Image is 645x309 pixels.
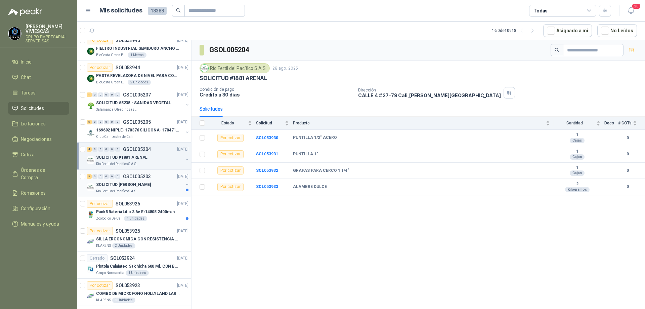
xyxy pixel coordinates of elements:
div: Cajas [570,154,585,160]
a: Por cotizarSOL053923[DATE] Company LogoCOMBO DE MICROFONO HOLLYLAND LARK M2KLARENS1 Unidades [77,279,191,306]
p: SOL053923 [116,283,140,288]
th: Estado [209,117,256,130]
p: Rio Fertil del Pacífico S.A.S. [96,189,137,194]
img: Company Logo [87,156,95,164]
p: Dirección [358,88,501,92]
span: Licitaciones [21,120,46,127]
div: 0 [98,92,103,97]
p: [DATE] [177,255,188,262]
p: SOL053924 [110,256,135,261]
b: PUNTILLA 1" [293,152,318,157]
a: Inicio [8,55,69,68]
p: SOL053926 [116,201,140,206]
div: 1 Unidades [126,270,149,276]
p: [DATE] [177,65,188,71]
img: Company Logo [87,265,95,273]
div: 0 [104,174,109,179]
div: Por cotizar [87,64,113,72]
div: 0 [98,174,103,179]
th: Solicitud [256,117,293,130]
span: search [555,48,559,52]
div: Por cotizar [217,150,244,158]
a: Por cotizarSOL053925[DATE] Company LogoSILLA ERGONOMICA CON RESISTENCIA A 150KGKLARENS2 Unidades [77,224,191,252]
div: 0 [115,120,120,124]
a: Por cotizarSOL053926[DATE] Company LogoPack5 Batería Litio 3.6v Er14505 2400mahZoologico De Cali1... [77,197,191,224]
a: Por cotizarSOL053945[DATE] Company LogoFIELTRO INDUSTRIAL SEMIDURO ANCHO 25 MMBioCosta Green Ener... [77,34,191,61]
p: GSOL005205 [123,120,151,124]
th: Producto [293,117,554,130]
a: Órdenes de Compra [8,164,69,184]
p: KLARENS [96,298,111,303]
div: 0 [92,92,97,97]
span: Negociaciones [21,136,52,143]
img: Logo peakr [8,8,42,16]
p: Zoologico De Cali [96,216,123,221]
p: GRUPO EMPRESARIAL SERVER SAS [26,35,69,43]
a: Tareas [8,86,69,99]
img: Company Logo [87,238,95,246]
div: Kilogramos [565,187,590,192]
div: 0 [92,174,97,179]
img: Company Logo [87,210,95,219]
a: Cotizar [8,148,69,161]
div: 2 Unidades [128,80,151,85]
b: 1 [554,132,600,138]
b: SOL053932 [256,168,278,173]
div: Por cotizar [87,281,113,289]
p: SOL053945 [116,38,140,43]
div: 1 - 50 de 10918 [492,25,538,36]
p: BioCosta Green Energy S.A.S [96,80,126,85]
p: [DATE] [177,92,188,98]
b: 1 [554,149,600,154]
div: Por cotizar [217,183,244,191]
span: Remisiones [21,189,46,197]
div: 0 [98,120,103,124]
div: Todas [533,7,548,14]
div: 4 [87,147,92,152]
p: SOL053925 [116,229,140,233]
div: Cerrado [87,254,107,262]
p: Pack5 Batería Litio 3.6v Er14505 2400mah [96,209,175,215]
div: 0 [104,147,109,152]
a: Negociaciones [8,133,69,146]
div: Solicitudes [200,105,223,113]
span: Cotizar [21,151,36,158]
span: 20 [632,3,641,9]
b: SOL053931 [256,152,278,156]
p: 28 ago, 2025 [272,65,298,72]
img: Company Logo [87,74,95,82]
p: SOLICITUD #1881 ARENAL [96,154,147,161]
p: Grupo Normandía [96,270,124,276]
div: 1 Unidades [112,298,135,303]
div: Cajas [570,170,585,176]
a: CerradoSOL053924[DATE] Company LogoPistola Calafateo Salchicha 600 Ml. CON BOQUILLAGrupo Normandí... [77,252,191,279]
a: Remisiones [8,187,69,199]
button: No Leídos [597,24,637,37]
div: 0 [110,174,115,179]
img: Company Logo [87,102,95,110]
a: Chat [8,71,69,84]
span: Solicitudes [21,105,44,112]
span: Manuales y ayuda [21,220,59,228]
div: 0 [115,147,120,152]
p: CALLE 4 # 27-79 Cali , [PERSON_NAME][GEOGRAPHIC_DATA] [358,92,501,98]
a: Manuales y ayuda [8,218,69,230]
b: SOL053930 [256,136,278,140]
a: SOL053933 [256,184,278,189]
b: 0 [618,135,637,141]
p: GSOL005203 [123,174,151,179]
p: SOLICITUD #1881 ARENAL [200,75,267,82]
p: Crédito a 30 días [200,92,353,98]
a: Licitaciones [8,117,69,130]
p: Salamanca Oleaginosas SAS [96,107,138,112]
span: Solicitud [256,121,284,125]
th: Cantidad [554,117,604,130]
p: SOL053944 [116,65,140,70]
p: [PERSON_NAME] VIVIESCAS [26,24,69,34]
button: 20 [625,5,637,17]
b: 0 [618,151,637,157]
div: 0 [110,147,115,152]
img: Company Logo [87,129,95,137]
div: 3 [87,174,92,179]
